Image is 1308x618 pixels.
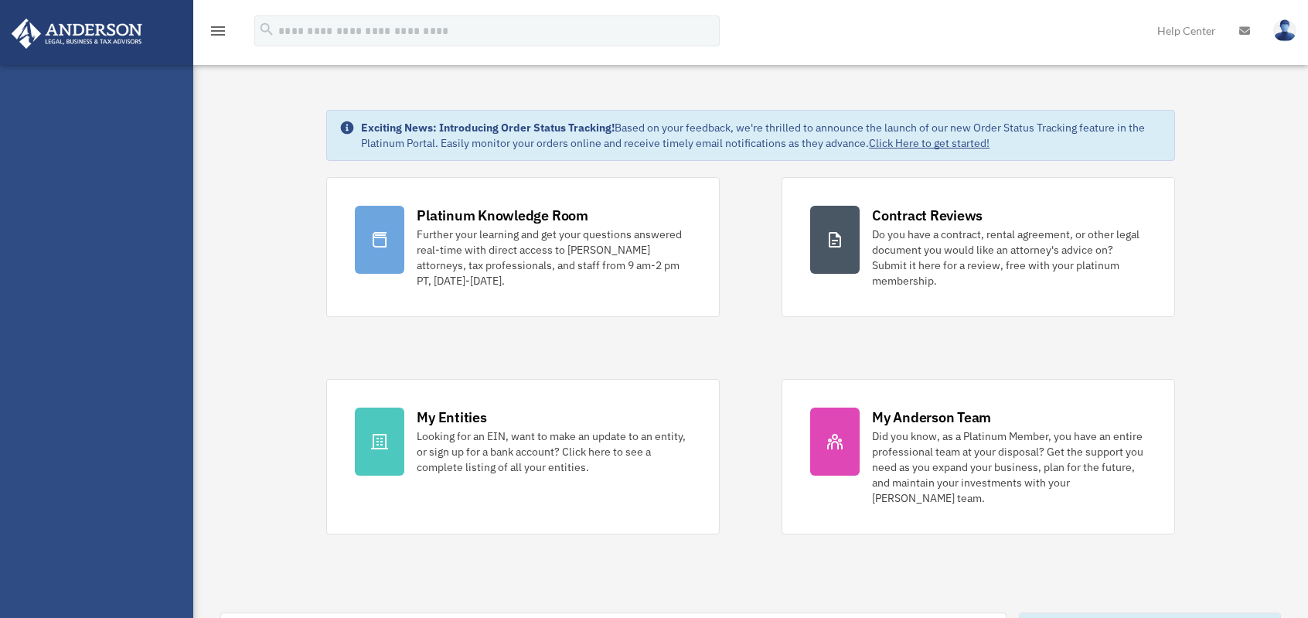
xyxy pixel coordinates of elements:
[872,206,983,225] div: Contract Reviews
[326,379,720,534] a: My Entities Looking for an EIN, want to make an update to an entity, or sign up for a bank accoun...
[417,429,691,475] div: Looking for an EIN, want to make an update to an entity, or sign up for a bank account? Click her...
[872,227,1146,289] div: Do you have a contract, rental agreement, or other legal document you would like an attorney's ad...
[782,177,1175,317] a: Contract Reviews Do you have a contract, rental agreement, or other legal document you would like...
[361,120,1162,151] div: Based on your feedback, we're thrilled to announce the launch of our new Order Status Tracking fe...
[326,177,720,317] a: Platinum Knowledge Room Further your learning and get your questions answered real-time with dire...
[209,22,227,40] i: menu
[872,408,991,427] div: My Anderson Team
[417,408,486,427] div: My Entities
[7,19,147,49] img: Anderson Advisors Platinum Portal
[1273,19,1296,42] img: User Pic
[258,21,275,38] i: search
[417,206,588,225] div: Platinum Knowledge Room
[872,429,1146,506] div: Did you know, as a Platinum Member, you have an entire professional team at your disposal? Get th...
[869,136,990,150] a: Click Here to get started!
[209,27,227,40] a: menu
[782,379,1175,534] a: My Anderson Team Did you know, as a Platinum Member, you have an entire professional team at your...
[417,227,691,289] div: Further your learning and get your questions answered real-time with direct access to [PERSON_NAM...
[361,121,615,135] strong: Exciting News: Introducing Order Status Tracking!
